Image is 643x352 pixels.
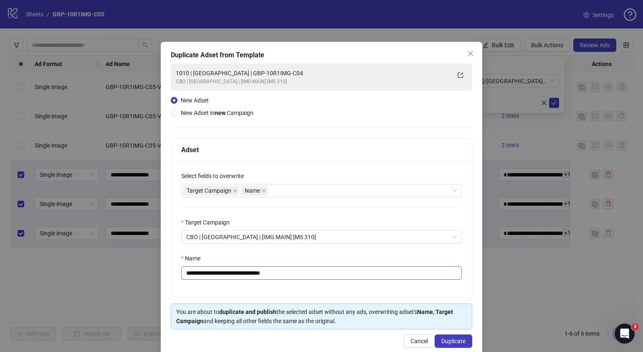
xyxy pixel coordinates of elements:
span: Name [241,186,268,196]
button: Cancel [404,334,435,348]
div: You are about to the selected adset without any ads, overwriting adset's and keeping all other fi... [176,307,467,326]
span: Duplicate [441,338,466,344]
strong: Name, Target Campaign [176,309,453,324]
button: Duplicate [435,334,472,348]
div: Adset [181,145,462,155]
span: CBO | USA | [IMG MAIN] [MS 310] [186,231,457,243]
span: close [262,189,266,193]
input: Name [181,266,462,280]
span: close [467,50,474,57]
span: Name [245,186,260,195]
div: 1010 | [GEOGRAPHIC_DATA] | GBP-10R1IMG-C04 [176,69,451,78]
div: CBO | [GEOGRAPHIC_DATA] | [IMG MAIN] [MS 310] [176,78,451,86]
iframe: Intercom live chat [615,324,635,344]
button: Close [464,47,477,60]
span: export [458,72,463,78]
span: Target Campaign [187,186,231,195]
span: New Adset [181,97,209,104]
div: Duplicate Adset from Template [171,50,472,60]
label: Target Campaign [181,218,235,227]
label: Select fields to overwrite [181,171,249,181]
span: New Adset in Campaign [181,110,253,116]
label: Name [181,254,206,263]
strong: new [215,110,225,116]
span: 3 [632,324,638,330]
strong: duplicate and publish [219,309,276,315]
span: Target Campaign [183,186,239,196]
span: Cancel [410,338,428,344]
span: close [233,189,237,193]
